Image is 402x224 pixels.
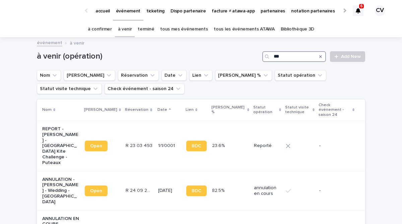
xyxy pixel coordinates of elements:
[70,39,84,46] p: à venir
[285,104,311,116] p: Statut visite technique
[360,4,363,8] p: 6
[214,21,274,37] a: tous les événements ATAWA
[126,186,154,194] p: R 24 09 2245
[126,142,154,149] p: R 23 03 493
[37,121,365,171] tr: REPORT - [PERSON_NAME] - [GEOGRAPHIC_DATA] Kite Challenge - PuteauxOpenR 23 03 493R 23 03 493 1/1...
[253,104,277,116] p: Statut opération
[157,106,167,114] p: Date
[118,21,132,37] a: à venir
[186,185,207,196] a: BDC
[319,188,354,194] p: -
[158,188,181,194] p: [DATE]
[375,5,385,16] div: CV
[215,70,272,81] button: Marge %
[275,70,326,81] button: Statut opération
[189,70,212,81] button: Lien
[186,141,207,151] a: BDC
[319,101,350,119] p: Check événement - saison 24
[90,144,102,148] span: Open
[42,177,79,205] p: ANNULATION - [PERSON_NAME] - Wedding - [GEOGRAPHIC_DATA]
[105,83,185,94] button: Check événement - saison 24
[262,51,326,62] input: Search
[192,189,201,193] span: BDC
[341,54,361,59] span: Add New
[37,52,260,61] h1: à venir (opération)
[211,104,246,116] p: [PERSON_NAME] %
[88,21,112,37] a: à confirmer
[37,171,365,210] tr: ANNULATION - [PERSON_NAME] - Wedding - [GEOGRAPHIC_DATA]OpenR 24 09 2245R 24 09 2245 [DATE]BDC82....
[64,70,115,81] button: Lien Stacker
[85,141,108,151] a: Open
[125,106,148,114] p: Réservation
[37,70,61,81] button: Nom
[37,39,62,46] a: événement
[161,70,187,81] button: Date
[254,185,280,197] p: annulation en cours
[42,126,79,166] p: REPORT - [PERSON_NAME] - [GEOGRAPHIC_DATA] Kite Challenge - Puteaux
[42,106,52,114] p: Nom
[186,106,194,114] p: Lien
[37,83,102,94] button: Statut visite technique
[158,143,181,149] p: 1/1/0001
[281,21,314,37] a: Bibliothèque 3D
[84,106,117,114] p: [PERSON_NAME]
[254,143,280,149] p: Reporté
[13,4,78,17] img: Ls34BcGeRexTGTNfXpUC
[160,21,208,37] a: tous mes événements
[85,185,108,196] a: Open
[330,51,365,62] a: Add New
[319,143,354,149] p: -
[212,186,226,194] p: 82.5%
[192,144,201,148] span: BDC
[138,21,154,37] a: terminé
[212,142,226,149] p: 23.6%
[118,70,159,81] button: Réservation
[90,189,102,193] span: Open
[353,5,363,16] div: 6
